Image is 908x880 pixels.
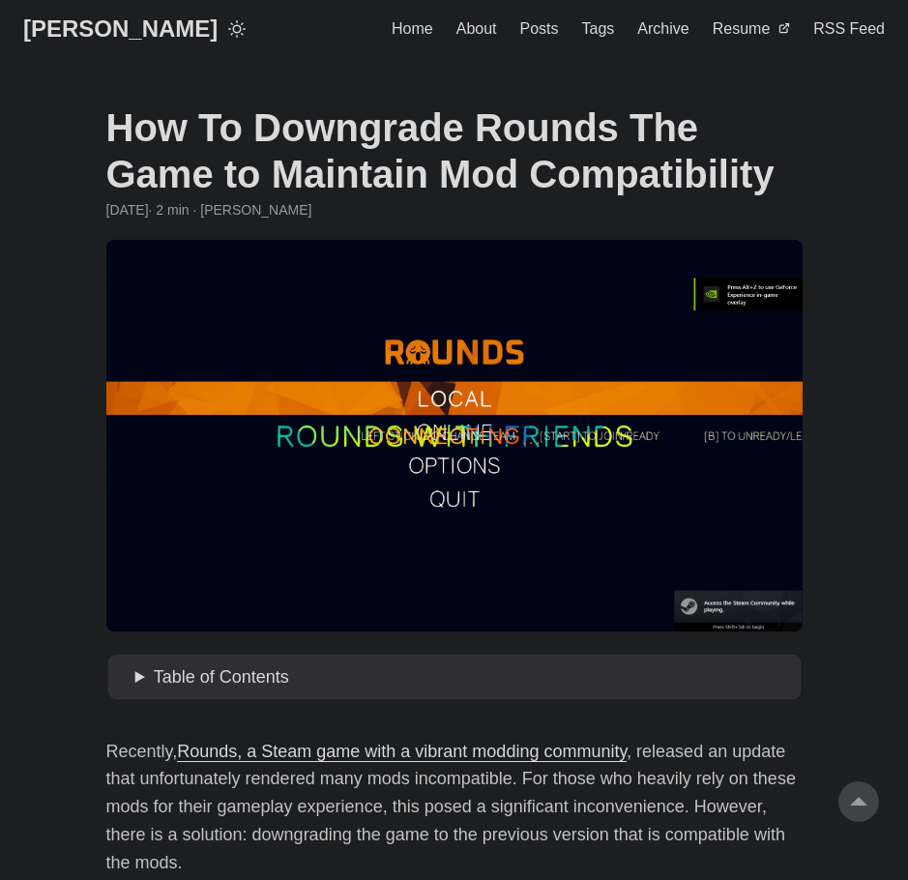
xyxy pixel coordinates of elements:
span: Archive [637,20,688,37]
h1: How To Downgrade Rounds The Game to Maintain Mod Compatibility [106,104,803,197]
a: Rounds, a Steam game with a vibrant modding community [177,742,627,761]
span: About [456,20,497,37]
p: Recently, , released an update that unfortunately rendered many mods incompatible. For those who ... [106,738,803,877]
span: RSS Feed [813,20,885,37]
span: Posts [520,20,559,37]
span: 2024-03-24 12:50:54 -0400 -0400 [106,199,149,220]
span: Resume [713,20,771,37]
div: · 2 min · [PERSON_NAME] [106,199,803,220]
span: Table of Contents [154,667,289,687]
span: Home [392,20,433,37]
span: Tags [582,20,615,37]
summary: Table of Contents [135,663,793,691]
a: go to top [838,781,879,822]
